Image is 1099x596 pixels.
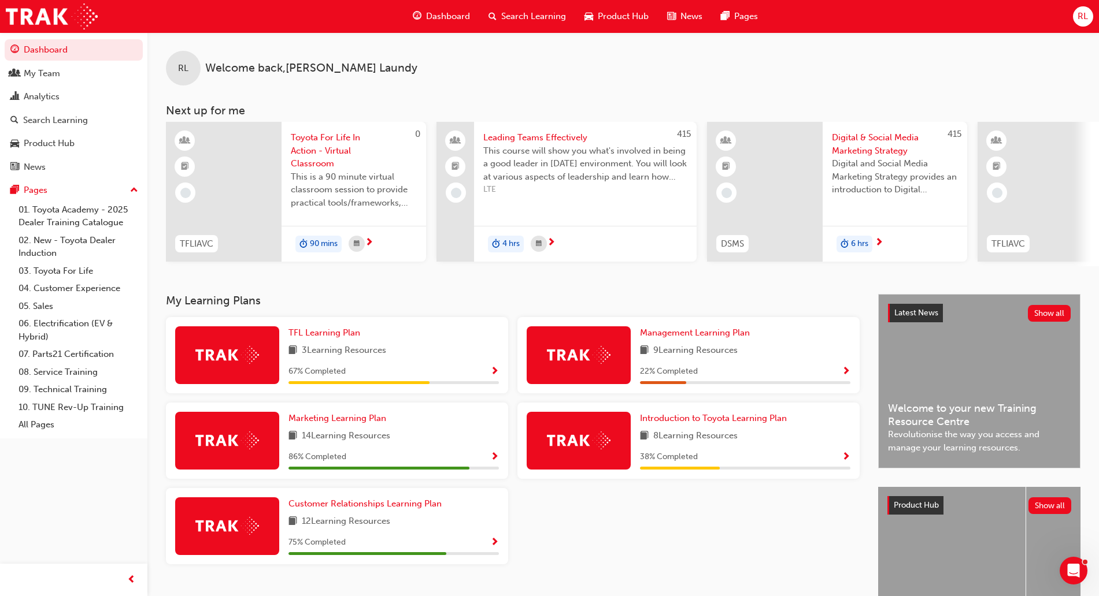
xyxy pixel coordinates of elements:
span: booktick-icon [722,159,730,174]
span: 8 Learning Resources [653,429,738,444]
span: Dashboard [426,10,470,23]
span: TFLIAVC [180,237,213,251]
span: book-icon [288,344,297,358]
iframe: Intercom live chat [1060,557,1087,584]
span: calendar-icon [536,237,542,251]
span: learningResourceType_INSTRUCTOR_LED-icon [722,133,730,148]
img: Trak [547,431,610,449]
span: 86 % Completed [288,450,346,464]
div: My Team [24,67,60,80]
button: Show Progress [490,364,499,379]
a: Management Learning Plan [640,326,754,340]
span: Digital & Social Media Marketing Strategy [832,131,958,157]
span: Management Learning Plan [640,327,750,338]
span: learningRecordVerb_NONE-icon [992,188,1002,198]
span: RL [178,62,188,75]
span: pages-icon [10,185,19,196]
button: Show Progress [490,535,499,550]
span: learningRecordVerb_NONE-icon [451,188,461,198]
span: Search Learning [501,10,566,23]
img: Trak [195,431,259,449]
span: search-icon [10,116,18,126]
a: Product HubShow all [887,496,1071,515]
a: All Pages [14,416,143,434]
span: prev-icon [127,573,136,587]
a: Product Hub [5,133,143,154]
img: Trak [547,346,610,364]
span: Revolutionise the way you access and manage your learning resources. [888,428,1071,454]
span: duration-icon [492,237,500,252]
a: car-iconProduct Hub [575,5,658,28]
span: book-icon [288,429,297,444]
a: search-iconSearch Learning [479,5,575,28]
span: Show Progress [490,538,499,548]
span: learningResourceType_INSTRUCTOR_LED-icon [181,133,189,148]
span: chart-icon [10,92,19,102]
a: 07. Parts21 Certification [14,345,143,363]
a: 05. Sales [14,297,143,315]
span: Product Hub [598,10,649,23]
span: booktick-icon [993,159,1001,174]
span: Toyota For Life In Action - Virtual Classroom [291,131,417,170]
h3: My Learning Plans [166,294,860,307]
a: Search Learning [5,110,143,131]
span: learningRecordVerb_NONE-icon [180,188,191,198]
span: 22 % Completed [640,365,698,378]
span: DSMS [721,237,744,251]
a: Dashboard [5,39,143,61]
span: guage-icon [10,45,19,55]
span: Show Progress [490,452,499,463]
a: pages-iconPages [712,5,767,28]
div: Pages [24,184,47,197]
span: TFL Learning Plan [288,327,360,338]
span: Pages [734,10,758,23]
span: Digital and Social Media Marketing Strategy provides an introduction to Digital Marketing and Soc... [832,157,958,196]
button: Show all [1028,305,1071,322]
span: news-icon [667,9,676,24]
span: up-icon [130,183,138,198]
span: next-icon [547,238,556,248]
span: 12 Learning Resources [302,515,390,529]
span: people-icon [452,133,460,148]
span: Latest News [894,308,938,318]
a: 415Leading Teams EffectivelyThis course will show you what's involved in being a good leader in [... [436,122,697,262]
span: book-icon [288,515,297,529]
a: news-iconNews [658,5,712,28]
span: Customer Relationships Learning Plan [288,498,442,509]
a: Marketing Learning Plan [288,412,391,425]
span: calendar-icon [354,237,360,251]
a: 0TFLIAVCToyota For Life In Action - Virtual ClassroomThis is a 90 minute virtual classroom sessio... [166,122,426,262]
span: 3 Learning Resources [302,344,386,358]
span: learningResourceType_INSTRUCTOR_LED-icon [993,133,1001,148]
span: 67 % Completed [288,365,346,378]
span: 75 % Completed [288,536,346,549]
span: News [680,10,702,23]
a: Introduction to Toyota Learning Plan [640,412,791,425]
button: Pages [5,180,143,201]
span: This course will show you what's involved in being a good leader in [DATE] environment. You will ... [483,144,687,184]
a: 01. Toyota Academy - 2025 Dealer Training Catalogue [14,201,143,232]
a: 09. Technical Training [14,381,143,398]
a: 03. Toyota For Life [14,262,143,280]
img: Trak [195,517,259,535]
span: 6 hrs [851,237,868,251]
span: Welcome back , [PERSON_NAME] Laundy [205,62,417,75]
span: 0 [415,129,420,139]
a: 06. Electrification (EV & Hybrid) [14,315,143,345]
span: pages-icon [721,9,730,24]
a: Analytics [5,86,143,107]
button: Show Progress [490,450,499,464]
span: booktick-icon [181,159,189,174]
span: book-icon [640,429,649,444]
a: News [5,157,143,178]
span: 415 [677,129,691,139]
img: Trak [195,346,259,364]
a: Trak [6,3,98,29]
div: Search Learning [23,114,88,127]
span: duration-icon [299,237,308,252]
a: TFL Learning Plan [288,326,365,340]
span: car-icon [584,9,593,24]
span: RL [1078,10,1088,23]
a: 10. TUNE Rev-Up Training [14,398,143,416]
button: DashboardMy TeamAnalyticsSearch LearningProduct HubNews [5,37,143,180]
